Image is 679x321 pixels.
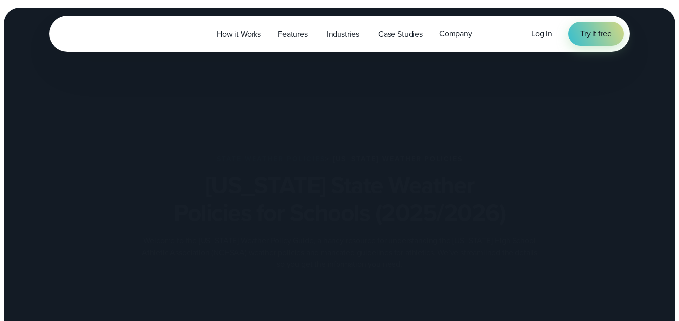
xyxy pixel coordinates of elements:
span: Industries [327,28,359,40]
span: Try it free [580,28,612,40]
span: Case Studies [378,28,423,40]
span: Company [439,28,472,40]
a: Case Studies [370,24,431,44]
span: Log in [531,28,552,39]
span: Features [278,28,308,40]
span: How it Works [217,28,261,40]
a: Log in [531,28,552,40]
a: How it Works [208,24,269,44]
a: Try it free [568,22,624,46]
